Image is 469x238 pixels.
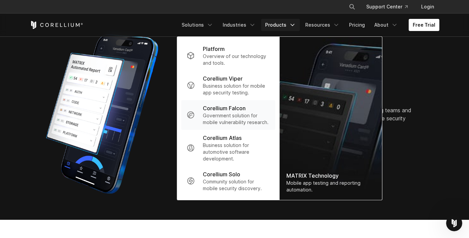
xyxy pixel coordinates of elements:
[361,1,413,13] a: Support Center
[181,70,275,100] a: Corellium Viper Business solution for mobile app security testing.
[346,1,358,13] button: Search
[409,19,439,31] a: Free Trial
[446,215,462,231] iframe: Intercom live chat
[280,37,382,200] img: Matrix_WebNav_1x
[203,104,246,112] p: Corellium Falcon
[219,19,260,31] a: Industries
[341,1,439,13] div: Navigation Menu
[280,37,382,200] a: MATRIX Technology Mobile app testing and reporting automation.
[345,19,369,31] a: Pricing
[181,166,275,196] a: Corellium Solo Community solution for mobile security discovery.
[203,75,243,83] p: Corellium Viper
[416,1,439,13] a: Login
[30,21,83,29] a: Corellium Home
[203,178,270,192] p: Community solution for mobile security discovery.
[286,180,375,193] div: Mobile app testing and reporting automation.
[178,19,439,31] div: Navigation Menu
[203,45,225,53] p: Platform
[178,19,217,31] a: Solutions
[181,130,275,166] a: Corellium Atlas Business solution for automotive software development.
[261,19,300,31] a: Products
[203,53,270,66] p: Overview of our technology and tools.
[203,170,240,178] p: Corellium Solo
[203,83,270,96] p: Business solution for mobile app security testing.
[203,142,270,162] p: Business solution for automotive software development.
[181,41,275,70] a: Platform Overview of our technology and tools.
[203,112,270,126] p: Government solution for mobile vulnerability research.
[370,19,402,31] a: About
[181,100,275,130] a: Corellium Falcon Government solution for mobile vulnerability research.
[30,30,175,198] img: Corellium_MATRIX_Hero_1_1x
[301,19,344,31] a: Resources
[203,134,242,142] p: Corellium Atlas
[286,172,375,180] div: MATRIX Technology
